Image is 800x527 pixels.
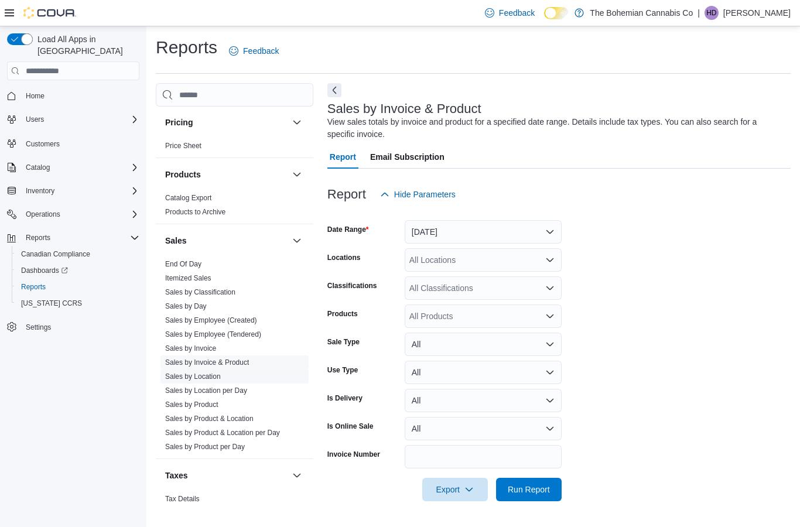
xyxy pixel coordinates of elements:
button: Pricing [290,115,304,129]
span: Users [26,115,44,124]
span: Load All Apps in [GEOGRAPHIC_DATA] [33,33,139,57]
input: Dark Mode [544,7,569,19]
a: Sales by Employee (Created) [165,316,257,324]
h3: Sales by Invoice & Product [327,102,481,116]
button: All [405,333,562,356]
h1: Reports [156,36,217,59]
button: Sales [165,235,288,247]
a: Tax Details [165,495,200,503]
span: Feedback [499,7,535,19]
a: Canadian Compliance [16,247,95,261]
span: Home [21,88,139,103]
a: [US_STATE] CCRS [16,296,87,310]
button: Users [2,111,144,128]
button: Pricing [165,117,288,128]
span: Email Subscription [370,145,445,169]
label: Locations [327,253,361,262]
button: Operations [2,206,144,223]
label: Classifications [327,281,377,290]
a: Sales by Location per Day [165,386,247,395]
span: [US_STATE] CCRS [21,299,82,308]
a: Sales by Day [165,302,207,310]
a: Settings [21,320,56,334]
button: Reports [21,231,55,245]
button: Taxes [165,470,288,481]
label: Sale Type [327,337,360,347]
span: Feedback [243,45,279,57]
button: Home [2,87,144,104]
span: Home [26,91,45,101]
div: Hesam Deihimi [705,6,719,20]
span: Settings [26,323,51,332]
button: Reports [12,279,144,295]
span: Canadian Compliance [21,249,90,259]
span: Customers [26,139,60,149]
button: All [405,389,562,412]
a: Sales by Invoice & Product [165,358,249,367]
button: All [405,361,562,384]
label: Invoice Number [327,450,380,459]
button: Export [422,478,488,501]
h3: Pricing [165,117,193,128]
div: Products [156,191,313,224]
span: Hide Parameters [394,189,456,200]
a: Sales by Classification [165,288,235,296]
p: [PERSON_NAME] [723,6,791,20]
button: Operations [21,207,65,221]
button: Catalog [21,160,54,174]
button: Open list of options [545,255,555,265]
div: View sales totals by invoice and product for a specified date range. Details include tax types. Y... [327,116,785,141]
a: Sales by Product & Location [165,415,254,423]
span: Reports [21,231,139,245]
span: Dark Mode [544,19,545,20]
button: Settings [2,319,144,336]
button: Customers [2,135,144,152]
a: Feedback [480,1,539,25]
span: Users [21,112,139,126]
span: Reports [26,233,50,242]
p: | [698,6,700,20]
a: Catalog Export [165,194,211,202]
button: Reports [2,230,144,246]
span: Inventory [26,186,54,196]
span: Report [330,145,356,169]
span: Dashboards [16,263,139,278]
a: Sales by Employee (Tendered) [165,330,261,338]
a: Dashboards [16,263,73,278]
span: Customers [21,136,139,150]
button: Hide Parameters [375,183,460,206]
button: Run Report [496,478,562,501]
div: Sales [156,257,313,458]
button: Canadian Compliance [12,246,144,262]
label: Products [327,309,358,319]
h3: Report [327,187,366,201]
label: Date Range [327,225,369,234]
button: Open list of options [545,283,555,293]
button: Taxes [290,468,304,482]
button: Inventory [21,184,59,198]
span: HD [706,6,716,20]
a: Products to Archive [165,208,225,216]
span: Canadian Compliance [16,247,139,261]
button: Products [290,167,304,182]
h3: Products [165,169,201,180]
button: All [405,417,562,440]
button: Inventory [2,183,144,199]
button: Catalog [2,159,144,176]
span: Reports [21,282,46,292]
span: Dashboards [21,266,68,275]
button: Next [327,83,341,97]
button: Open list of options [545,312,555,321]
img: Cova [23,7,76,19]
button: Users [21,112,49,126]
span: Catalog [26,163,50,172]
span: Washington CCRS [16,296,139,310]
span: Reports [16,280,139,294]
div: Pricing [156,139,313,158]
a: Feedback [224,39,283,63]
span: Operations [21,207,139,221]
p: The Bohemian Cannabis Co [590,6,693,20]
label: Use Type [327,365,358,375]
a: Sales by Product & Location per Day [165,429,280,437]
span: Run Report [508,484,550,495]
